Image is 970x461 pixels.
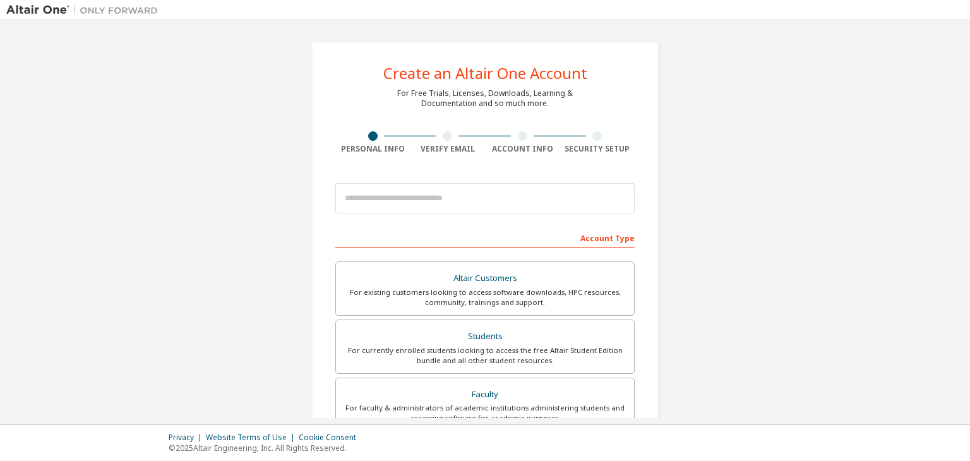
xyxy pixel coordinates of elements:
div: Faculty [344,386,626,404]
div: Create an Altair One Account [383,66,587,81]
div: For currently enrolled students looking to access the free Altair Student Edition bundle and all ... [344,345,626,366]
div: For existing customers looking to access software downloads, HPC resources, community, trainings ... [344,287,626,308]
div: For Free Trials, Licenses, Downloads, Learning & Documentation and so much more. [397,88,573,109]
div: For faculty & administrators of academic institutions administering students and accessing softwa... [344,403,626,423]
div: Personal Info [335,144,410,154]
div: Account Info [485,144,560,154]
div: Students [344,328,626,345]
div: Security Setup [560,144,635,154]
p: © 2025 Altair Engineering, Inc. All Rights Reserved. [169,443,364,453]
div: Privacy [169,433,206,443]
div: Verify Email [410,144,486,154]
div: Account Type [335,227,635,248]
div: Altair Customers [344,270,626,287]
div: Website Terms of Use [206,433,299,443]
img: Altair One [6,4,164,16]
div: Cookie Consent [299,433,364,443]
